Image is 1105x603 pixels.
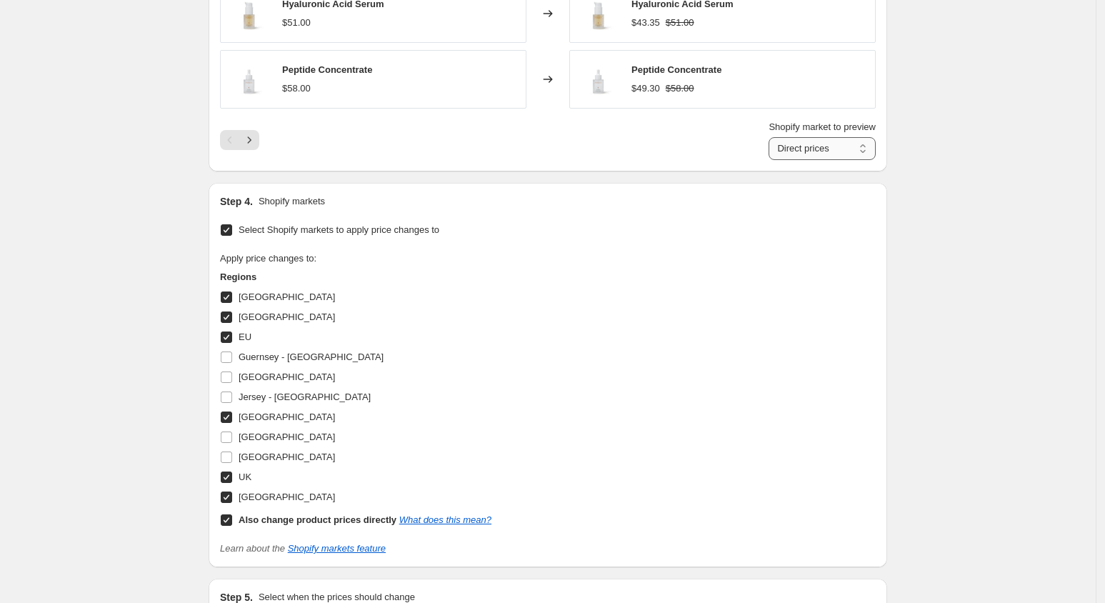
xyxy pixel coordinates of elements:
[239,452,335,462] span: [GEOGRAPHIC_DATA]
[239,472,251,482] span: UK
[228,58,271,101] img: Peptide_Concentrate_1_80x.jpg
[239,412,335,422] span: [GEOGRAPHIC_DATA]
[399,514,491,525] a: What does this mean?
[220,270,491,284] h3: Regions
[282,81,311,96] div: $58.00
[282,64,372,75] span: Peptide Concentrate
[220,130,259,150] nav: Pagination
[239,130,259,150] button: Next
[239,372,335,382] span: [GEOGRAPHIC_DATA]
[259,194,325,209] p: Shopify markets
[631,16,660,30] div: $43.35
[769,121,876,132] span: Shopify market to preview
[239,514,396,525] b: Also change product prices directly
[220,543,386,554] i: Learn about the
[239,492,335,502] span: [GEOGRAPHIC_DATA]
[577,58,620,101] img: Peptide_Concentrate_1_80x.jpg
[220,253,316,264] span: Apply price changes to:
[288,543,386,554] a: Shopify markets feature
[239,432,335,442] span: [GEOGRAPHIC_DATA]
[631,81,660,96] div: $49.30
[220,194,253,209] h2: Step 4.
[239,224,439,235] span: Select Shopify markets to apply price changes to
[239,392,371,402] span: Jersey - [GEOGRAPHIC_DATA]
[239,291,335,302] span: [GEOGRAPHIC_DATA]
[666,16,694,30] strike: $51.00
[239,312,335,322] span: [GEOGRAPHIC_DATA]
[666,81,694,96] strike: $58.00
[631,64,721,75] span: Peptide Concentrate
[239,352,384,362] span: Guernsey - [GEOGRAPHIC_DATA]
[239,332,251,342] span: EU
[282,16,311,30] div: $51.00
